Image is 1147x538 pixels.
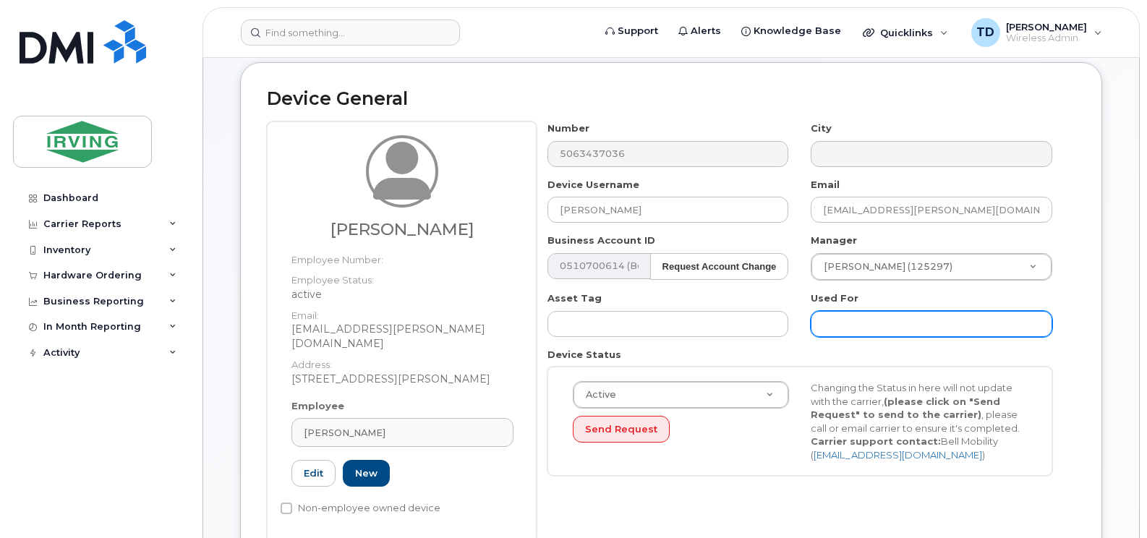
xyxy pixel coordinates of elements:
[241,20,460,46] input: Find something...
[853,18,958,47] div: Quicklinks
[811,121,832,135] label: City
[267,89,1075,109] h2: Device General
[668,17,731,46] a: Alerts
[800,381,1038,461] div: Changing the Status in here will not update with the carrier, , please call or email carrier to e...
[547,291,602,305] label: Asset Tag
[573,382,788,408] a: Active
[811,178,840,192] label: Email
[754,24,841,38] span: Knowledge Base
[291,372,513,386] dd: [STREET_ADDRESS][PERSON_NAME]
[814,449,982,461] a: [EMAIL_ADDRESS][DOMAIN_NAME]
[880,27,933,38] span: Quicklinks
[595,17,668,46] a: Support
[291,322,513,351] dd: [EMAIL_ADDRESS][PERSON_NAME][DOMAIN_NAME]
[815,260,952,273] span: [PERSON_NAME] (125297)
[291,418,513,447] a: [PERSON_NAME]
[291,266,513,287] dt: Employee Status:
[731,17,851,46] a: Knowledge Base
[1006,21,1087,33] span: [PERSON_NAME]
[291,399,344,413] label: Employee
[281,503,292,514] input: Non-employee owned device
[691,24,721,38] span: Alerts
[961,18,1112,47] div: Tricia Downard
[650,253,789,280] button: Request Account Change
[573,416,670,443] button: Send Request
[811,254,1052,280] a: [PERSON_NAME] (125297)
[304,426,385,440] span: [PERSON_NAME]
[547,121,589,135] label: Number
[976,24,994,41] span: TD
[291,351,513,372] dt: Address:
[811,396,1000,421] strong: (please click on "Send Request" to send to the carrier)
[662,261,777,272] strong: Request Account Change
[1006,33,1087,44] span: Wireless Admin
[291,246,513,267] dt: Employee Number:
[281,500,440,517] label: Non-employee owned device
[811,234,857,247] label: Manager
[577,388,616,401] span: Active
[811,435,941,447] strong: Carrier support contact:
[547,234,655,247] label: Business Account ID
[291,302,513,323] dt: Email:
[291,460,336,487] a: Edit
[547,348,621,362] label: Device Status
[343,460,390,487] a: New
[618,24,658,38] span: Support
[291,221,513,239] h3: [PERSON_NAME]
[811,291,858,305] label: Used For
[547,178,639,192] label: Device Username
[291,287,513,302] dd: active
